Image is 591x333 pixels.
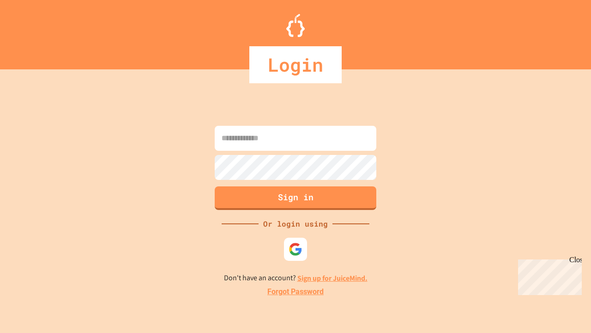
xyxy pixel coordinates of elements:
[215,186,376,210] button: Sign in
[4,4,64,59] div: Chat with us now!Close
[286,14,305,37] img: Logo.svg
[514,256,582,295] iframe: chat widget
[259,218,332,229] div: Or login using
[249,46,342,83] div: Login
[267,286,324,297] a: Forgot Password
[289,242,302,256] img: google-icon.svg
[297,273,368,283] a: Sign up for JuiceMind.
[224,272,368,284] p: Don't have an account?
